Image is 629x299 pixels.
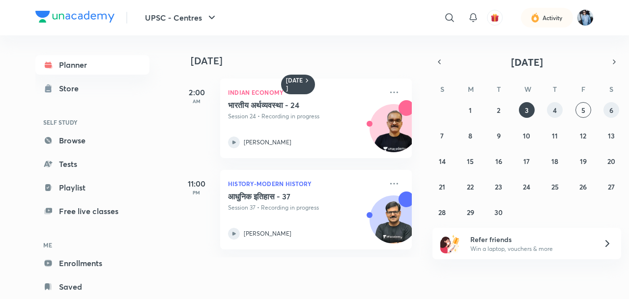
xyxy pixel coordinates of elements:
[609,106,613,115] abbr: September 6, 2025
[603,153,619,169] button: September 20, 2025
[580,157,587,166] abbr: September 19, 2025
[370,201,417,248] img: Avatar
[470,245,591,253] p: Win a laptop, vouchers & more
[547,102,563,118] button: September 4, 2025
[462,128,478,143] button: September 8, 2025
[575,153,591,169] button: September 19, 2025
[524,84,531,94] abbr: Wednesday
[244,229,291,238] p: [PERSON_NAME]
[494,208,503,217] abbr: September 30, 2025
[575,179,591,194] button: September 26, 2025
[35,79,149,98] a: Store
[497,131,501,140] abbr: September 9, 2025
[553,84,557,94] abbr: Thursday
[490,13,499,22] img: avatar
[551,182,559,191] abbr: September 25, 2025
[462,102,478,118] button: September 1, 2025
[491,128,507,143] button: September 9, 2025
[286,77,303,92] h6: [DATE]
[434,204,450,220] button: September 28, 2025
[577,9,594,26] img: Shipu
[244,138,291,147] p: [PERSON_NAME]
[434,179,450,194] button: September 21, 2025
[177,178,216,190] h5: 11:00
[191,55,422,67] h4: [DATE]
[228,112,382,121] p: Session 24 • Recording in progress
[228,86,382,98] p: Indian Economy
[575,102,591,118] button: September 5, 2025
[603,128,619,143] button: September 13, 2025
[440,84,444,94] abbr: Sunday
[467,182,474,191] abbr: September 22, 2025
[608,182,615,191] abbr: September 27, 2025
[467,157,474,166] abbr: September 15, 2025
[35,114,149,131] h6: SELF STUDY
[547,153,563,169] button: September 18, 2025
[491,102,507,118] button: September 2, 2025
[609,84,613,94] abbr: Saturday
[497,84,501,94] abbr: Tuesday
[603,179,619,194] button: September 27, 2025
[438,208,446,217] abbr: September 28, 2025
[35,131,149,150] a: Browse
[446,55,607,69] button: [DATE]
[440,131,444,140] abbr: September 7, 2025
[608,131,615,140] abbr: September 13, 2025
[462,179,478,194] button: September 22, 2025
[551,157,558,166] abbr: September 18, 2025
[462,153,478,169] button: September 15, 2025
[579,182,587,191] abbr: September 26, 2025
[35,201,149,221] a: Free live classes
[439,157,446,166] abbr: September 14, 2025
[603,102,619,118] button: September 6, 2025
[35,55,149,75] a: Planner
[519,179,535,194] button: September 24, 2025
[511,55,543,69] span: [DATE]
[470,234,591,245] h6: Refer friends
[575,128,591,143] button: September 12, 2025
[228,100,350,110] h5: भारतीय अर्थव्यवस्था - 24
[523,182,530,191] abbr: September 24, 2025
[228,191,350,201] h5: आधुनिक इतिहास - 37
[467,208,474,217] abbr: September 29, 2025
[35,178,149,197] a: Playlist
[523,131,530,140] abbr: September 10, 2025
[468,84,474,94] abbr: Monday
[531,12,540,24] img: activity
[495,157,502,166] abbr: September 16, 2025
[469,106,472,115] abbr: September 1, 2025
[35,253,149,273] a: Enrollments
[491,179,507,194] button: September 23, 2025
[519,128,535,143] button: September 10, 2025
[440,234,460,253] img: referral
[35,277,149,297] a: Saved
[552,131,558,140] abbr: September 11, 2025
[519,153,535,169] button: September 17, 2025
[35,154,149,174] a: Tests
[35,237,149,253] h6: ME
[439,182,445,191] abbr: September 21, 2025
[228,178,382,190] p: History-Modern History
[547,128,563,143] button: September 11, 2025
[553,106,557,115] abbr: September 4, 2025
[547,179,563,194] button: September 25, 2025
[497,106,500,115] abbr: September 2, 2025
[139,8,224,27] button: UPSC - Centres
[581,106,585,115] abbr: September 5, 2025
[607,157,615,166] abbr: September 20, 2025
[434,128,450,143] button: September 7, 2025
[434,153,450,169] button: September 14, 2025
[523,157,530,166] abbr: September 17, 2025
[580,131,586,140] abbr: September 12, 2025
[525,106,529,115] abbr: September 3, 2025
[177,98,216,104] p: AM
[59,82,85,94] div: Store
[462,204,478,220] button: September 29, 2025
[487,10,503,26] button: avatar
[370,109,417,157] img: Avatar
[468,131,472,140] abbr: September 8, 2025
[177,86,216,98] h5: 2:00
[581,84,585,94] abbr: Friday
[177,190,216,195] p: PM
[495,182,502,191] abbr: September 23, 2025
